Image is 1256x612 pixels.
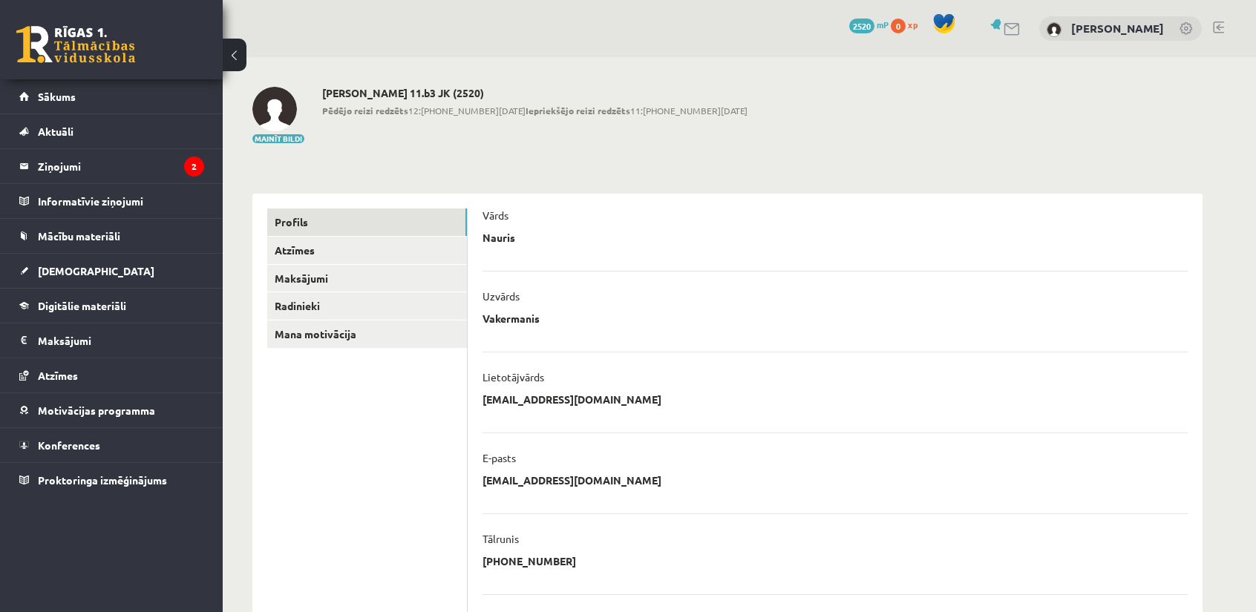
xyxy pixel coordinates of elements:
a: Atzīmes [19,358,204,392]
legend: Informatīvie ziņojumi [38,184,204,218]
b: Iepriekšējo reizi redzēts [526,105,630,116]
a: Radinieki [267,292,467,320]
a: Informatīvie ziņojumi [19,184,204,218]
a: Konferences [19,428,204,462]
span: Mācību materiāli [38,229,120,243]
p: E-pasts [483,451,516,464]
a: [DEMOGRAPHIC_DATA] [19,254,204,288]
p: Nauris [483,231,515,244]
p: Lietotājvārds [483,370,544,384]
a: Aktuāli [19,114,204,148]
p: [EMAIL_ADDRESS][DOMAIN_NAME] [483,473,661,487]
legend: Maksājumi [38,323,204,358]
button: Mainīt bildi [252,134,304,143]
span: 0 [891,19,906,33]
span: Motivācijas programma [38,404,155,417]
p: Vārds [483,208,508,222]
img: Nauris Vakermanis [1047,22,1062,37]
a: Atzīmes [267,237,467,264]
p: [EMAIL_ADDRESS][DOMAIN_NAME] [483,392,661,406]
span: mP [877,19,889,30]
span: Atzīmes [38,369,78,382]
a: Profils [267,208,467,236]
p: Vakermanis [483,312,540,325]
span: Aktuāli [38,125,73,138]
a: Maksājumi [267,265,467,292]
span: 2520 [849,19,874,33]
span: Proktoringa izmēģinājums [38,473,167,487]
a: Rīgas 1. Tālmācības vidusskola [16,26,135,63]
span: 12:[PHONE_NUMBER][DATE] 11:[PHONE_NUMBER][DATE] [322,104,748,117]
span: [DEMOGRAPHIC_DATA] [38,264,154,277]
a: [PERSON_NAME] [1071,21,1164,36]
a: Mana motivācija [267,320,467,348]
a: Proktoringa izmēģinājums [19,463,204,497]
a: Sākums [19,79,204,113]
legend: Ziņojumi [38,149,204,183]
span: Sākums [38,90,76,103]
b: Pēdējo reizi redzēts [322,105,408,116]
a: Maksājumi [19,323,204,358]
a: Motivācijas programma [19,393,204,427]
a: Digitālie materiāli [19,289,204,323]
span: Digitālie materiāli [38,299,126,312]
p: [PHONE_NUMBER] [483,554,576,567]
h2: [PERSON_NAME] 11.b3 JK (2520) [322,87,748,99]
p: Uzvārds [483,289,520,303]
a: Mācību materiāli [19,219,204,253]
a: 0 xp [891,19,925,30]
i: 2 [184,157,204,177]
p: Tālrunis [483,532,519,545]
span: Konferences [38,438,100,452]
img: Nauris Vakermanis [252,87,297,131]
span: xp [908,19,918,30]
a: 2520 mP [849,19,889,30]
a: Ziņojumi2 [19,149,204,183]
